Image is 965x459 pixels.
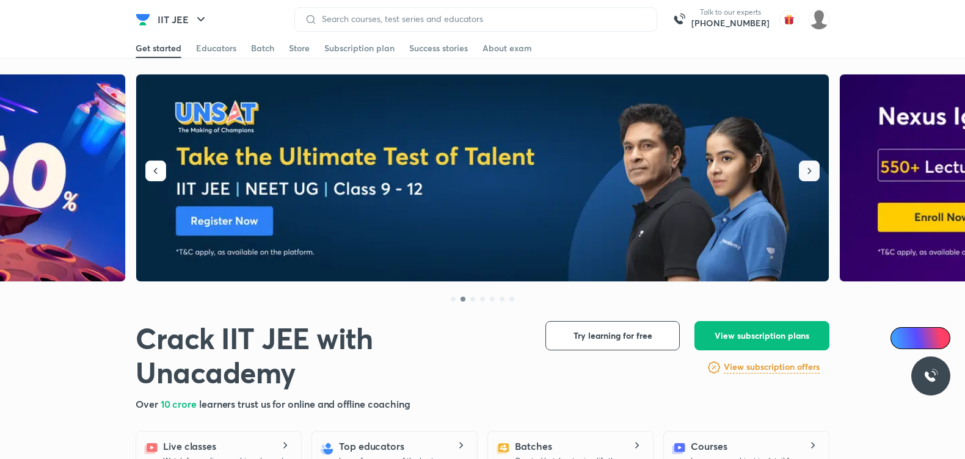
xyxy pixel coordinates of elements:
div: Educators [196,42,236,54]
div: About exam [482,42,532,54]
a: View subscription offers [724,360,820,375]
img: Icon [898,333,908,343]
a: Subscription plan [324,38,395,58]
img: Company Logo [136,12,150,27]
h5: Live classes [163,439,216,454]
img: call-us [667,7,691,32]
p: Talk to our experts [691,7,770,17]
div: Success stories [409,42,468,54]
a: Success stories [409,38,468,58]
span: 10 crore [161,397,199,410]
div: Subscription plan [324,42,395,54]
div: Batch [251,42,274,54]
button: Try learning for free [545,321,680,350]
div: Store [289,42,310,54]
h6: View subscription offers [724,361,820,374]
span: Try learning for free [574,330,652,342]
a: Educators [196,38,236,58]
img: Faheem [809,9,829,30]
span: Over [136,397,161,410]
div: Get started [136,42,181,54]
a: [PHONE_NUMBER] [691,17,770,29]
span: learners trust us for online and offline coaching [199,397,410,410]
span: Ai Doubts [911,333,943,343]
h5: Top educators [339,439,404,454]
a: About exam [482,38,532,58]
button: IIT JEE [150,7,216,32]
a: Ai Doubts [890,327,950,349]
img: avatar [779,10,799,29]
a: Batch [251,38,274,58]
h1: Crack IIT JEE with Unacademy [136,321,526,389]
input: Search courses, test series and educators [317,14,647,24]
a: Store [289,38,310,58]
a: Get started [136,38,181,58]
img: ttu [923,369,938,383]
button: View subscription plans [694,321,829,350]
span: View subscription plans [715,330,809,342]
h5: Courses [691,439,727,454]
h5: Batches [515,439,552,454]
